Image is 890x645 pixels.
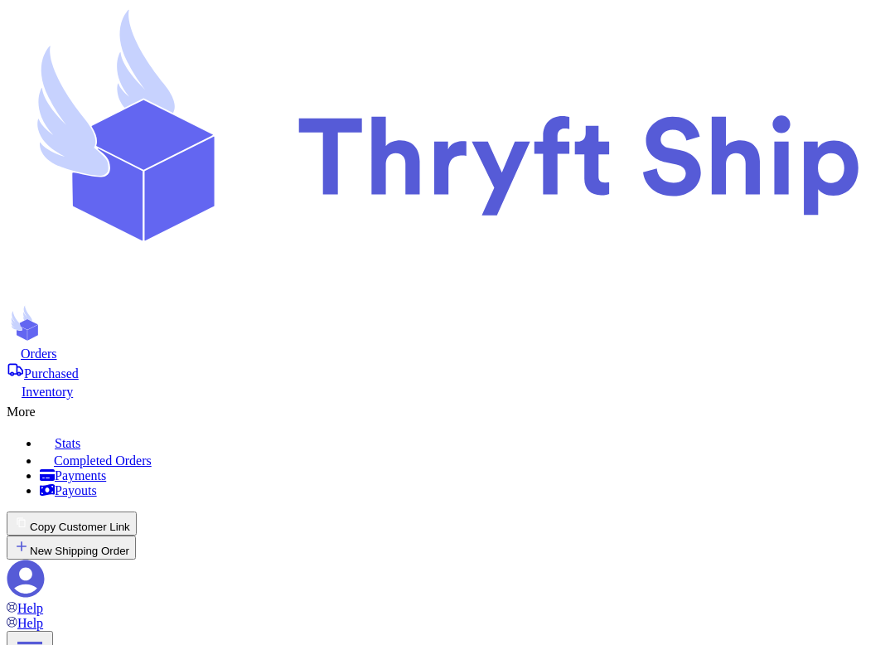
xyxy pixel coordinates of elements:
span: Inventory [22,385,73,399]
span: Completed Orders [54,453,152,468]
span: Orders [21,347,57,361]
a: Inventory [7,381,883,400]
span: Help [17,601,43,615]
span: Payouts [55,483,97,497]
span: Stats [55,436,80,450]
button: New Shipping Order [7,536,136,560]
span: Payments [55,468,106,483]
a: Stats [40,433,883,451]
a: Help [7,601,43,615]
span: Purchased [24,366,79,381]
a: Purchased [7,361,883,381]
a: Completed Orders [40,451,883,468]
a: Orders [7,345,883,361]
button: Copy Customer Link [7,512,137,536]
div: More [7,400,883,419]
a: Help [7,616,43,630]
a: Payments [40,468,883,483]
a: Payouts [40,483,883,498]
span: Help [17,616,43,630]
